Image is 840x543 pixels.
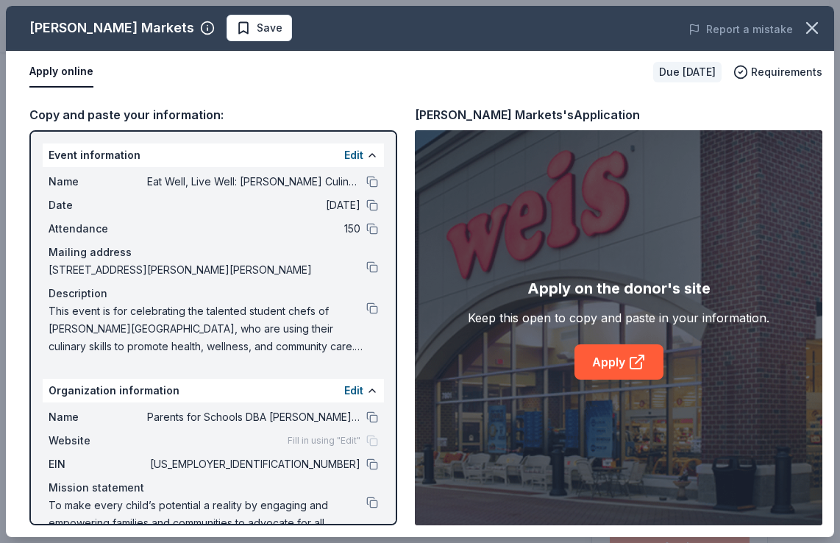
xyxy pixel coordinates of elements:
[29,16,194,40] div: [PERSON_NAME] Markets
[468,309,769,327] div: Keep this open to copy and paste in your information.
[288,435,360,447] span: Fill in using "Edit"
[49,244,378,261] div: Mailing address
[257,19,282,37] span: Save
[574,344,663,380] a: Apply
[147,408,360,426] span: Parents for Schools DBA [PERSON_NAME] High School PTSA
[344,146,363,164] button: Edit
[733,63,822,81] button: Requirements
[49,479,378,497] div: Mission statement
[49,173,147,191] span: Name
[147,196,360,214] span: [DATE]
[49,408,147,426] span: Name
[751,63,822,81] span: Requirements
[49,196,147,214] span: Date
[29,105,397,124] div: Copy and paste your information:
[49,455,147,473] span: EIN
[147,173,360,191] span: Eat Well, Live Well: [PERSON_NAME] Culinary Wellness Pop-Up
[49,285,378,302] div: Description
[147,455,360,473] span: [US_EMPLOYER_IDENTIFICATION_NUMBER]
[49,220,147,238] span: Attendance
[415,105,640,124] div: [PERSON_NAME] Markets's Application
[653,62,722,82] div: Due [DATE]
[49,302,366,355] span: This event is for celebrating the talented student chefs of [PERSON_NAME][GEOGRAPHIC_DATA], who a...
[43,143,384,167] div: Event information
[527,277,711,300] div: Apply on the donor's site
[49,432,147,450] span: Website
[344,382,363,400] button: Edit
[43,379,384,402] div: Organization information
[49,261,366,279] span: [STREET_ADDRESS][PERSON_NAME][PERSON_NAME]
[688,21,793,38] button: Report a mistake
[147,220,360,238] span: 150
[227,15,292,41] button: Save
[29,57,93,88] button: Apply online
